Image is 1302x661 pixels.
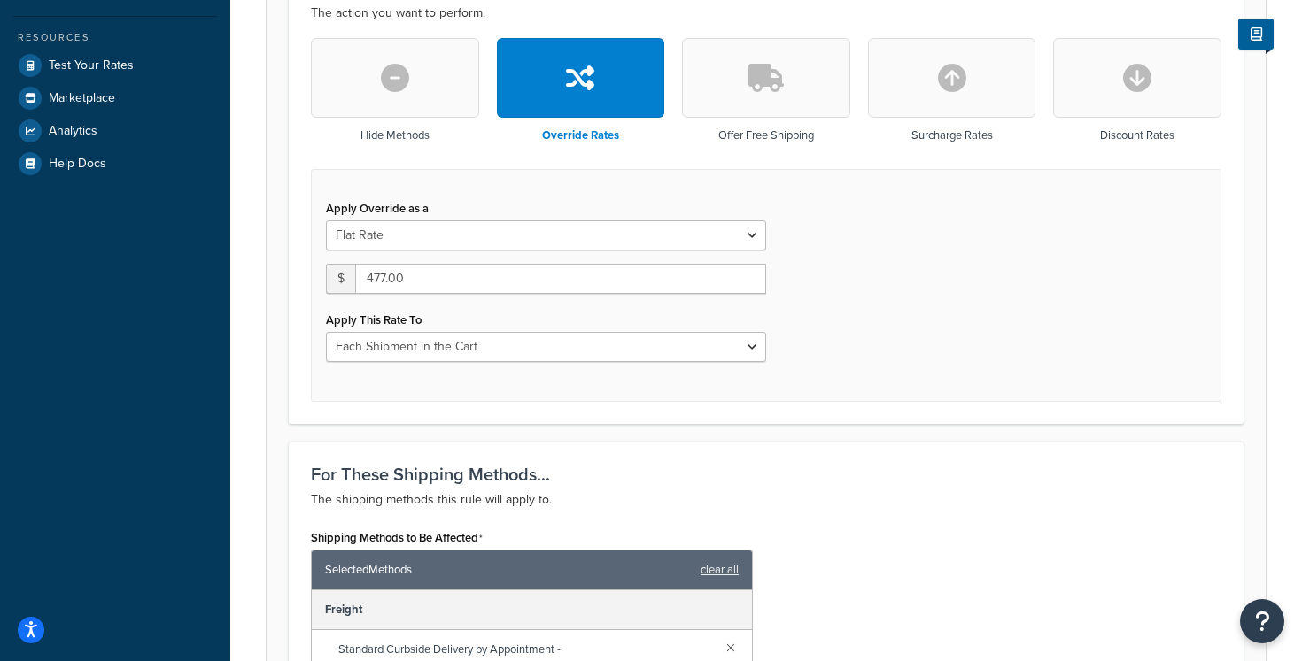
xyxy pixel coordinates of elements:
[49,58,134,73] span: Test Your Rates
[49,157,106,172] span: Help Docs
[13,30,217,45] div: Resources
[326,202,429,215] label: Apply Override as a
[718,129,814,142] h3: Offer Free Shipping
[49,91,115,106] span: Marketplace
[326,313,422,327] label: Apply This Rate To
[1238,19,1274,50] button: Show Help Docs
[326,264,355,294] span: $
[542,129,619,142] h3: Override Rates
[13,82,217,114] a: Marketplace
[911,129,993,142] h3: Surcharge Rates
[312,590,752,630] div: Freight
[701,557,739,582] a: clear all
[360,129,430,142] h3: Hide Methods
[1100,129,1174,142] h3: Discount Rates
[311,489,1221,511] p: The shipping methods this rule will apply to.
[13,148,217,180] a: Help Docs
[311,465,1221,484] h3: For These Shipping Methods...
[13,115,217,147] a: Analytics
[311,531,483,545] label: Shipping Methods to Be Affected
[311,3,1221,24] p: The action you want to perform.
[49,124,97,139] span: Analytics
[13,50,217,81] a: Test Your Rates
[325,557,692,582] span: Selected Methods
[1240,599,1284,643] button: Open Resource Center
